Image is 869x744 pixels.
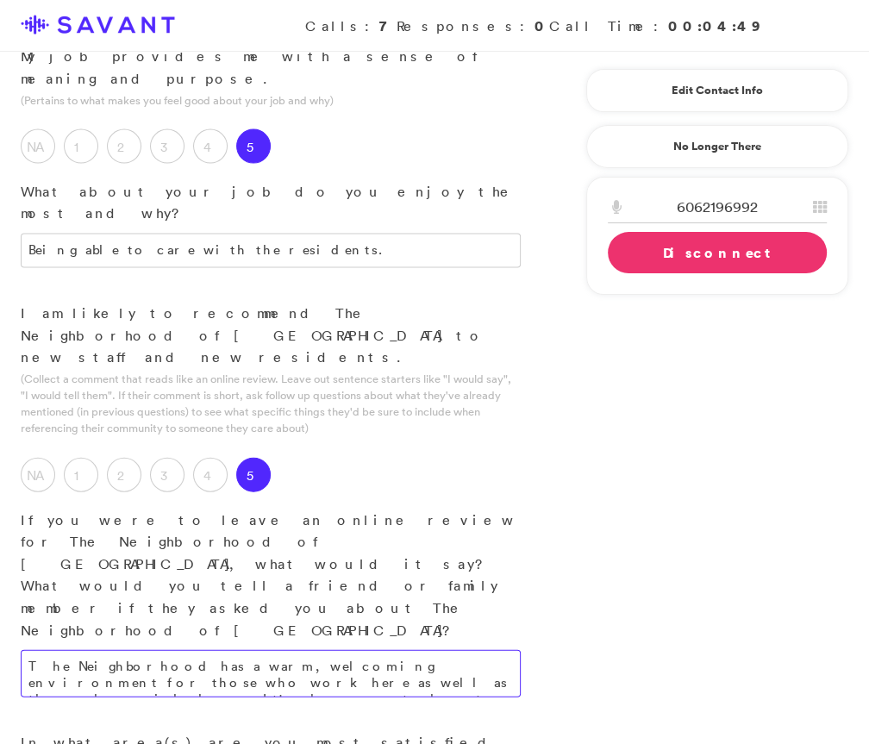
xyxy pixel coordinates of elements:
strong: 7 [379,16,397,35]
label: 2 [107,129,141,164]
strong: 0 [535,16,549,35]
label: NA [21,458,55,492]
label: 5 [236,458,271,492]
label: NA [21,129,55,164]
label: 3 [150,458,184,492]
p: If you were to leave an online review for The Neighborhood of [GEOGRAPHIC_DATA], what would it sa... [21,510,521,642]
p: My job provides me with a sense of meaning and purpose. [21,46,521,90]
p: I am likely to recommend The Neighborhood of [GEOGRAPHIC_DATA] to new staff and new residents. [21,303,521,369]
strong: 00:04:49 [668,16,762,35]
p: What about your job do you enjoy the most and why? [21,181,521,225]
a: No Longer There [586,125,848,168]
a: Edit Contact Info [608,77,827,104]
p: (Pertains to what makes you feel good about your job and why) [21,92,521,109]
p: (Collect a comment that reads like an online review. Leave out sentence starters like "I would sa... [21,371,521,437]
a: Disconnect [608,232,827,273]
label: 1 [64,129,98,164]
label: 1 [64,458,98,492]
label: 4 [193,458,228,492]
label: 3 [150,129,184,164]
label: 2 [107,458,141,492]
label: 5 [236,129,271,164]
label: 4 [193,129,228,164]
